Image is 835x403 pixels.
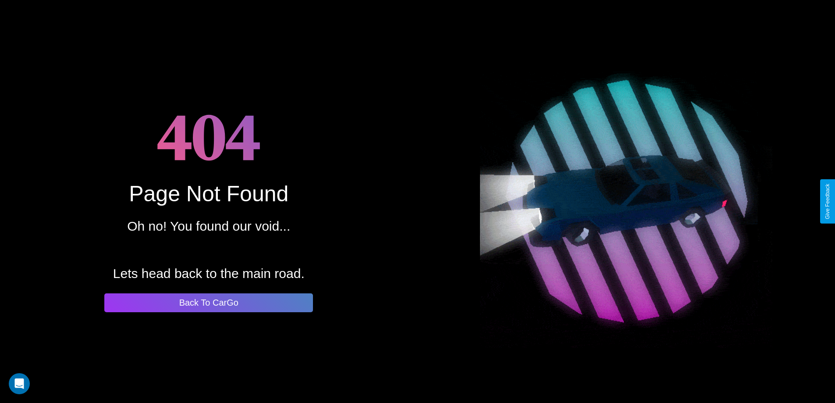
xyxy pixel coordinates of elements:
[480,55,772,348] img: spinning car
[129,181,288,207] div: Page Not Found
[157,91,261,181] h1: 404
[113,214,305,285] p: Oh no! You found our void... Lets head back to the main road.
[104,293,313,312] button: Back To CarGo
[824,184,831,219] div: Give Feedback
[9,373,30,394] div: Open Intercom Messenger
